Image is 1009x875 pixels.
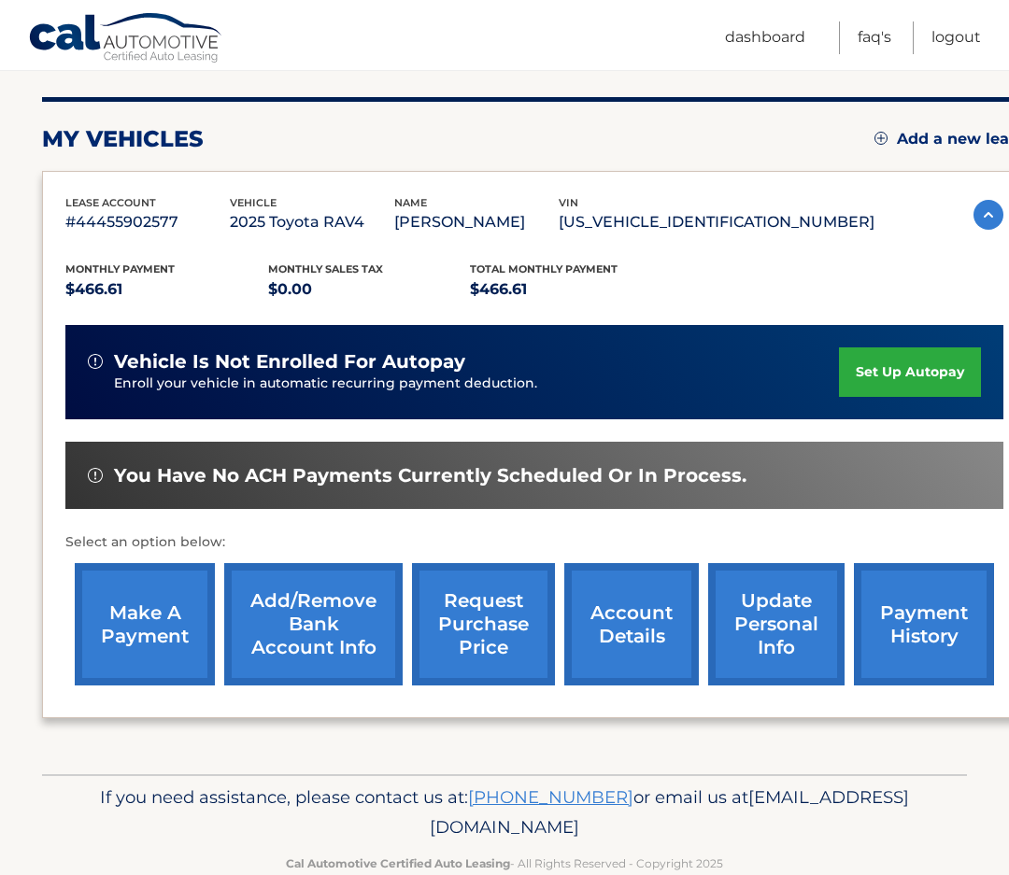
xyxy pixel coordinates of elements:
p: $466.61 [470,276,673,303]
strong: Cal Automotive Certified Auto Leasing [286,856,510,870]
img: accordion-active.svg [973,200,1003,230]
p: 2025 Toyota RAV4 [230,209,394,235]
span: Total Monthly Payment [470,262,618,275]
span: Monthly Payment [65,262,175,275]
span: name [394,196,427,209]
span: [EMAIL_ADDRESS][DOMAIN_NAME] [430,786,909,838]
a: make a payment [75,563,215,685]
h2: my vehicles [42,125,204,153]
a: Add/Remove bank account info [224,563,403,685]
a: set up autopay [839,347,981,397]
a: [PHONE_NUMBER] [468,786,633,808]
span: vehicle [230,196,277,209]
p: Enroll your vehicle in automatic recurring payment deduction. [114,374,839,394]
span: lease account [65,196,156,209]
span: You have no ACH payments currently scheduled or in process. [114,464,746,487]
img: alert-white.svg [88,468,103,483]
p: Select an option below: [65,531,1003,554]
a: Logout [931,21,981,54]
span: Monthly sales Tax [268,262,383,275]
a: update personal info [708,563,845,685]
img: alert-white.svg [88,354,103,369]
a: request purchase price [412,563,555,685]
a: account details [564,563,699,685]
a: Dashboard [725,21,805,54]
img: add.svg [874,132,888,145]
a: Cal Automotive [28,12,224,66]
p: [PERSON_NAME] [394,209,559,235]
a: FAQ's [858,21,891,54]
span: vin [559,196,578,209]
p: $0.00 [268,276,471,303]
p: If you need assistance, please contact us at: or email us at [70,783,939,842]
p: - All Rights Reserved - Copyright 2025 [70,854,939,873]
p: [US_VEHICLE_IDENTIFICATION_NUMBER] [559,209,874,235]
p: $466.61 [65,276,268,303]
p: #44455902577 [65,209,230,235]
a: payment history [854,563,994,685]
span: vehicle is not enrolled for autopay [114,350,465,374]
